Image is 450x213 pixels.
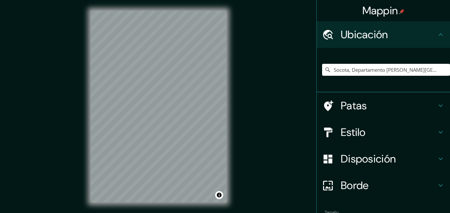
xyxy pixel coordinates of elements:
div: Ubicación [317,21,450,48]
button: Activar o desactivar atribución [215,191,223,199]
font: Borde [341,178,369,192]
div: Estilo [317,119,450,146]
div: Patas [317,92,450,119]
input: Elige tu ciudad o zona [322,64,450,76]
div: Disposición [317,146,450,172]
font: Mappin [362,4,398,18]
font: Patas [341,99,367,113]
font: Ubicación [341,28,388,42]
canvas: Mapa [91,11,226,202]
font: Estilo [341,125,366,139]
font: Disposición [341,152,396,166]
iframe: Lanzador de widgets de ayuda [391,187,443,206]
div: Borde [317,172,450,199]
img: pin-icon.png [399,9,404,14]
